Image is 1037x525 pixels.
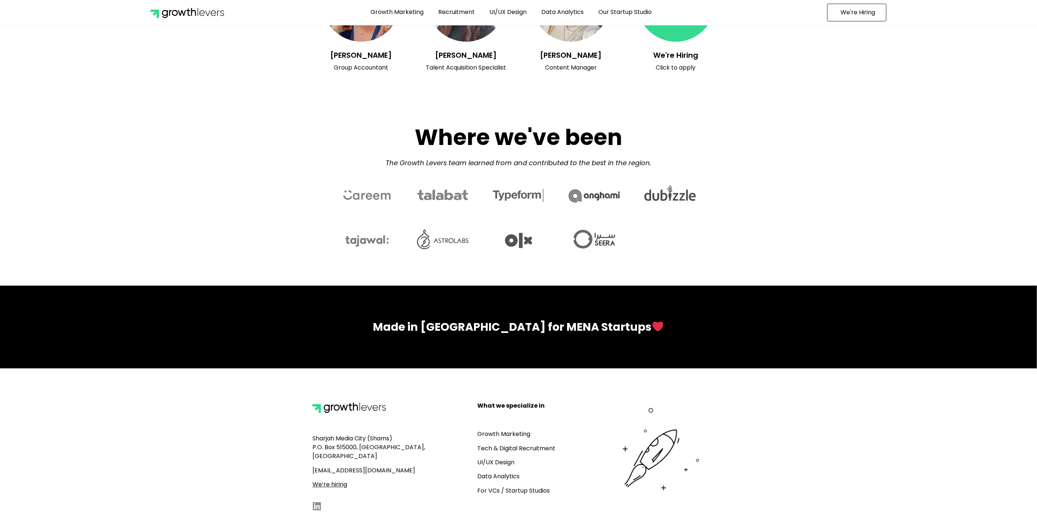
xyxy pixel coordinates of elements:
[312,466,415,475] span: [EMAIL_ADDRESS][DOMAIN_NAME]
[312,51,410,60] h3: [PERSON_NAME]
[433,4,480,21] a: Recruitment
[417,51,515,60] h3: [PERSON_NAME]
[522,63,620,72] p: Content Manager
[536,4,589,21] a: Data Analytics
[338,124,699,150] h2: Where we've been
[652,321,663,332] img: ❤️
[365,4,429,21] a: Growth Marketing
[840,10,875,15] span: We're Hiring
[417,63,515,72] p: Talent Acquisition Specialist
[477,472,520,480] a: Data Analytics
[627,63,725,72] p: Click to apply
[312,480,347,489] a: We’re hiring
[312,63,410,72] p: Group Accountant
[477,444,555,453] a: Tech & Digital Recruitment
[312,319,725,335] div: Made in [GEOGRAPHIC_DATA] for MENA Startups
[477,458,514,467] a: UI/UX Design
[593,4,657,21] a: Our Startup Studio
[654,50,698,60] a: We're Hiring
[540,50,602,60] a: [PERSON_NAME]
[827,4,886,21] a: We're Hiring
[484,4,532,21] a: UI/UX Design
[477,486,550,495] a: For VCs / Startup Studios
[338,158,699,168] p: The Growth Levers team learned from and contributed to the best in the region.
[477,430,530,438] a: Growth Marketing
[312,434,425,460] span: Sharjah Media City (Shams) P.O. Box 515000, [GEOGRAPHIC_DATA], [GEOGRAPHIC_DATA]
[261,4,761,21] nav: Menu
[477,401,545,410] b: What we specialize in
